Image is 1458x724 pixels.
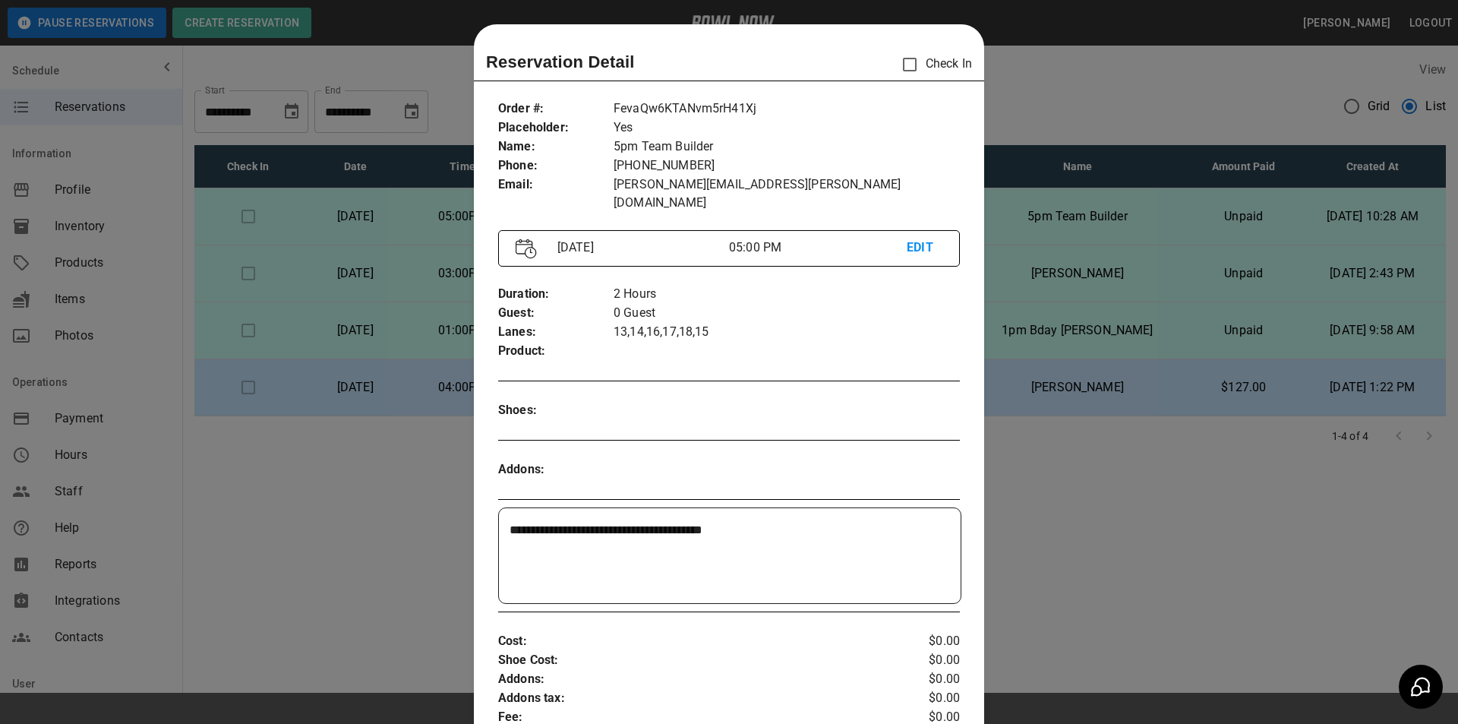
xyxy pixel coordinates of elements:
p: FevaQw6KTANvm5rH41Xj [614,100,960,119]
p: Yes [614,119,960,138]
p: 2 Hours [614,285,960,304]
p: Addons : [498,460,614,479]
p: 05:00 PM [729,239,907,257]
p: Guest : [498,304,614,323]
p: Placeholder : [498,119,614,138]
p: Reservation Detail [486,49,635,74]
p: Duration : [498,285,614,304]
p: Shoe Cost : [498,651,883,670]
p: [PERSON_NAME][EMAIL_ADDRESS][PERSON_NAME][DOMAIN_NAME] [614,175,960,212]
p: Product : [498,342,614,361]
p: Phone : [498,156,614,175]
p: Shoes : [498,401,614,420]
img: Vector [516,239,537,259]
p: Addons : [498,670,883,689]
p: 13,14,16,17,18,15 [614,323,960,342]
p: Cost : [498,632,883,651]
p: Addons tax : [498,689,883,708]
p: $0.00 [883,632,960,651]
p: $0.00 [883,651,960,670]
p: $0.00 [883,670,960,689]
p: Check In [894,49,972,81]
p: 0 Guest [614,304,960,323]
p: Lanes : [498,323,614,342]
p: $0.00 [883,689,960,708]
p: [DATE] [551,239,729,257]
p: Order # : [498,100,614,119]
p: EDIT [907,239,942,258]
p: Email : [498,175,614,194]
p: Name : [498,138,614,156]
p: [PHONE_NUMBER] [614,156,960,175]
p: 5pm Team Builder [614,138,960,156]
